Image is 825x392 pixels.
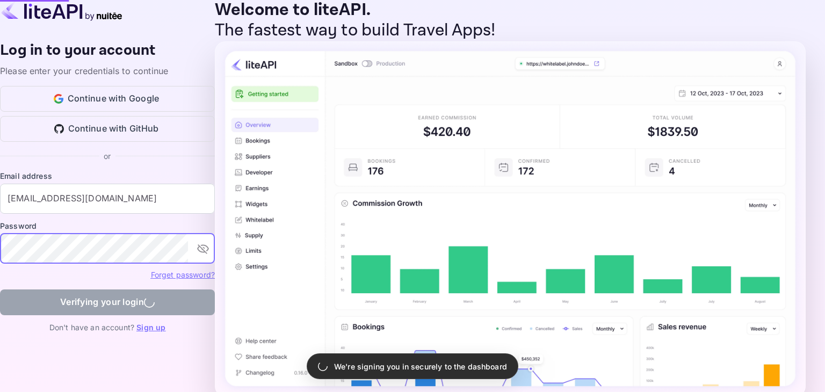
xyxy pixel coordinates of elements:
a: Forget password? [151,269,215,280]
button: toggle password visibility [192,238,214,259]
a: Sign up [136,323,165,332]
a: Forget password? [151,270,215,279]
p: or [104,150,111,162]
p: We're signing you in securely to the dashboard [334,361,507,372]
p: The fastest way to build Travel Apps! [215,20,806,41]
